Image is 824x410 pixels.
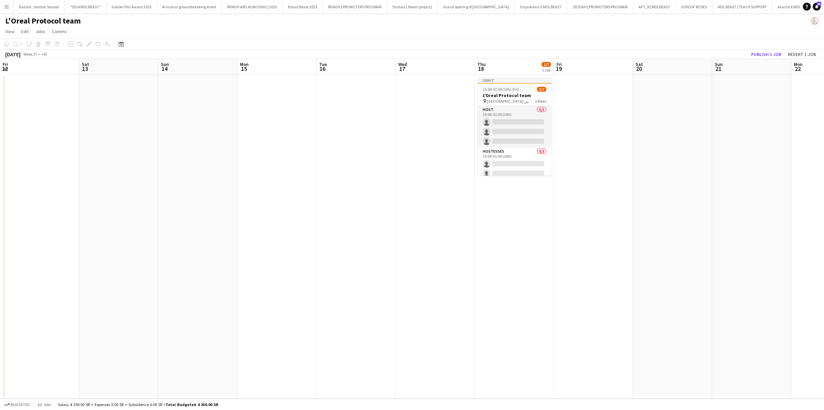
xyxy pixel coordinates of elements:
[487,99,535,104] span: [GEOGRAPHIC_DATA] بحطين 📍
[567,0,633,13] button: JEDDAH | PROMOTERS PROGRAM
[49,27,70,36] a: Comms
[535,99,546,104] span: 3 Roles
[483,87,519,92] span: 15:00-01:00 (10h) (Fri)
[5,51,21,58] div: [DATE]
[477,61,486,67] span: Thu
[813,3,821,11] a: 61
[811,17,819,25] app-user-avatar: Ali Shamsan
[58,402,218,407] div: Salary 4 350.00 SR + Expenses 0.00 SR + Subsistence 0.00 SR =
[318,65,327,73] span: 16
[319,61,327,67] span: Tue
[33,27,48,36] a: Jobs
[793,65,802,73] span: 22
[157,0,222,13] button: Al manar groundbreaking event
[22,52,38,57] span: Week 37
[36,402,52,407] span: All jobs
[817,2,821,6] span: 61
[160,65,169,73] span: 14
[2,65,8,73] span: 12
[772,0,817,13] button: Atache X MDLBEAST
[712,0,772,13] button: MDLBEAST | TEACH SUPPORT
[714,65,723,73] span: 21
[3,61,8,67] span: Fri
[514,0,567,13] button: Onyx Arena X MDLBEAST
[240,61,249,67] span: Mon
[635,65,643,73] span: 20
[636,61,643,67] span: Sat
[537,87,546,92] span: 1/7
[477,77,552,176] app-job-card: Draft15:00-01:00 (10h) (Fri)1/7L'Oreal Protocol team [GEOGRAPHIC_DATA] بحطين 📍3 RolesHOST0/315:00...
[794,61,802,67] span: Mon
[477,148,552,189] app-card-role: HOSTESSES0/315:00-01:00 (10h)
[35,28,45,34] span: Jobs
[52,28,67,34] span: Comms
[438,0,514,13] button: Grand opening of [GEOGRAPHIC_DATA]
[21,28,29,34] span: Edit
[166,402,218,407] span: Total Budgeted 4 350.00 SR
[3,401,31,408] button: Budgeted
[82,61,89,67] span: Sat
[11,402,30,407] span: Budgeted
[81,65,89,73] span: 13
[557,61,562,67] span: Fri
[556,65,562,73] span: 19
[239,65,249,73] span: 15
[477,92,552,98] h3: L'Oreal Protocol team
[323,0,387,13] button: RIYADH | PROMOTERS PROGRAM
[785,50,819,59] button: Revert 1 job
[106,0,157,13] button: Golden Pen Award 2025
[715,61,723,67] span: Sun
[476,65,486,73] span: 18
[5,28,15,34] span: View
[283,0,323,13] button: Balad Beast 2025
[749,50,784,59] button: Publish 1 job
[14,0,65,13] button: Badael -Jeddah Season
[41,52,47,57] div: +03
[398,61,407,67] span: Wed
[19,27,31,36] a: Edit
[633,0,676,13] button: AFT_R | MDLBEAST
[161,61,169,67] span: Sun
[477,106,552,148] app-card-role: HOST0/315:00-01:00 (10h)
[542,68,551,73] div: 1 Job
[5,16,81,26] h1: L'Oreal Protocol team
[222,0,283,13] button: RIYADH AIR LAUNCHING | 2025
[387,0,438,13] button: Sindala ( Neom project)
[542,62,551,67] span: 1/7
[477,77,552,83] div: Draft
[3,27,17,36] a: View
[676,0,712,13] button: GUNS N' ROSES
[65,0,106,13] button: *SS24 MDLBEAST*
[397,65,407,73] span: 17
